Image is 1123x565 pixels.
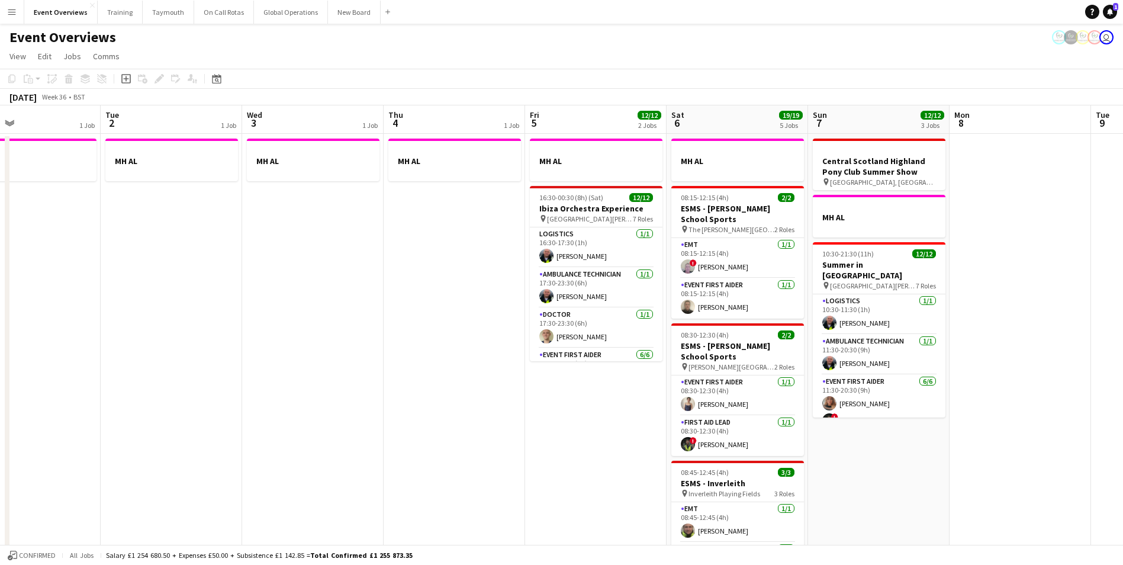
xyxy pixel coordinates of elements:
a: View [5,49,31,64]
div: BST [73,92,85,101]
button: Training [98,1,143,24]
h3: ESMS - [PERSON_NAME] School Sports [671,341,804,362]
span: 5 [528,116,539,130]
app-card-role: Event First Aider6/611:30-20:30 (9h)[PERSON_NAME]![PERSON_NAME] [813,375,945,501]
span: Jobs [63,51,81,62]
button: On Call Rotas [194,1,254,24]
h3: MH AL [388,156,521,166]
div: 1 Job [362,121,378,130]
span: Comms [93,51,120,62]
span: 12/12 [921,111,944,120]
span: 2 Roles [774,225,794,234]
span: The [PERSON_NAME][GEOGRAPHIC_DATA] [688,225,774,234]
app-card-role: EMT1/108:45-12:45 (4h)[PERSON_NAME] [671,502,804,542]
span: 19/19 [779,111,803,120]
h3: Ibiza Orchestra Experience [530,203,662,214]
span: [GEOGRAPHIC_DATA][PERSON_NAME], [GEOGRAPHIC_DATA] [830,281,916,290]
div: 5 Jobs [780,121,802,130]
app-job-card: MH AL [388,139,521,181]
a: Edit [33,49,56,64]
h3: MH AL [105,156,238,166]
span: Sun [813,110,827,120]
span: Thu [388,110,403,120]
span: 6 [670,116,684,130]
span: 3 Roles [774,489,794,498]
span: 12/12 [912,249,936,258]
app-card-role: Event First Aider6/617:30-23:30 (6h) [530,348,662,474]
app-job-card: 16:30-00:30 (8h) (Sat)12/12Ibiza Orchestra Experience [GEOGRAPHIC_DATA][PERSON_NAME], [GEOGRAPHIC... [530,186,662,361]
a: Comms [88,49,124,64]
span: 2 Roles [774,362,794,371]
span: ! [690,437,697,444]
app-card-role: EMT1/108:15-12:15 (4h)![PERSON_NAME] [671,238,804,278]
span: Tue [105,110,119,120]
app-card-role: Ambulance Technician1/117:30-23:30 (6h)[PERSON_NAME] [530,268,662,308]
app-job-card: MH AL [671,139,804,181]
span: All jobs [67,551,96,560]
app-card-role: Doctor1/117:30-23:30 (6h)[PERSON_NAME] [530,308,662,348]
span: Edit [38,51,52,62]
div: 1 Job [504,121,519,130]
a: 1 [1103,5,1117,19]
app-job-card: MH AL [105,139,238,181]
div: Salary £1 254 680.50 + Expenses £50.00 + Subsistence £1 142.85 = [106,551,413,560]
span: 7 [811,116,827,130]
app-job-card: 08:15-12:15 (4h)2/2ESMS - [PERSON_NAME] School Sports The [PERSON_NAME][GEOGRAPHIC_DATA]2 RolesEM... [671,186,804,319]
span: View [9,51,26,62]
app-card-role: Event First Aider1/108:15-12:15 (4h)[PERSON_NAME] [671,278,804,319]
span: ! [690,259,697,267]
h3: Summer in [GEOGRAPHIC_DATA] [813,259,945,281]
span: 08:45-12:45 (4h) [681,468,729,477]
span: 7 Roles [916,281,936,290]
span: [PERSON_NAME][GEOGRAPHIC_DATA] [688,362,774,371]
span: 9 [1094,116,1109,130]
div: 1 Job [79,121,95,130]
app-job-card: MH AL [247,139,379,181]
div: [DATE] [9,91,37,103]
span: Tue [1096,110,1109,120]
app-user-avatar: Clinical Team [1064,30,1078,44]
span: 2 [104,116,119,130]
span: 7 Roles [633,214,653,223]
h3: MH AL [671,156,804,166]
h3: ESMS - [PERSON_NAME] School Sports [671,203,804,224]
span: 8 [953,116,970,130]
app-user-avatar: Operations Manager [1087,30,1102,44]
span: Fri [530,110,539,120]
app-user-avatar: Operations Manager [1052,30,1066,44]
h1: Event Overviews [9,28,116,46]
app-job-card: MH AL [813,195,945,237]
span: Total Confirmed £1 255 873.35 [310,551,413,560]
h3: ESMS - Inverleith [671,478,804,489]
span: [GEOGRAPHIC_DATA][PERSON_NAME], [GEOGRAPHIC_DATA] [547,214,633,223]
span: 12/12 [638,111,661,120]
span: [GEOGRAPHIC_DATA], [GEOGRAPHIC_DATA] [830,178,936,187]
span: 2/2 [778,193,794,202]
app-user-avatar: Operations Team [1099,30,1114,44]
span: 3 [245,116,262,130]
div: 3 Jobs [921,121,944,130]
span: 3/3 [778,468,794,477]
app-job-card: MH AL [530,139,662,181]
h3: Central Scotland Highland Pony Club Summer Show [813,156,945,177]
span: 4 [387,116,403,130]
app-job-card: 08:30-12:30 (4h)2/2ESMS - [PERSON_NAME] School Sports [PERSON_NAME][GEOGRAPHIC_DATA]2 RolesEvent ... [671,323,804,456]
span: 2/2 [778,330,794,339]
app-job-card: 10:30-21:30 (11h)12/12Summer in [GEOGRAPHIC_DATA] [GEOGRAPHIC_DATA][PERSON_NAME], [GEOGRAPHIC_DAT... [813,242,945,418]
button: Global Operations [254,1,328,24]
span: 12/12 [629,193,653,202]
app-card-role: Logistics1/110:30-11:30 (1h)[PERSON_NAME] [813,294,945,335]
span: Inverleith Playing Fields [688,489,760,498]
div: 1 Job [221,121,236,130]
div: Central Scotland Highland Pony Club Summer Show [GEOGRAPHIC_DATA], [GEOGRAPHIC_DATA] [813,139,945,190]
h3: MH AL [530,156,662,166]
